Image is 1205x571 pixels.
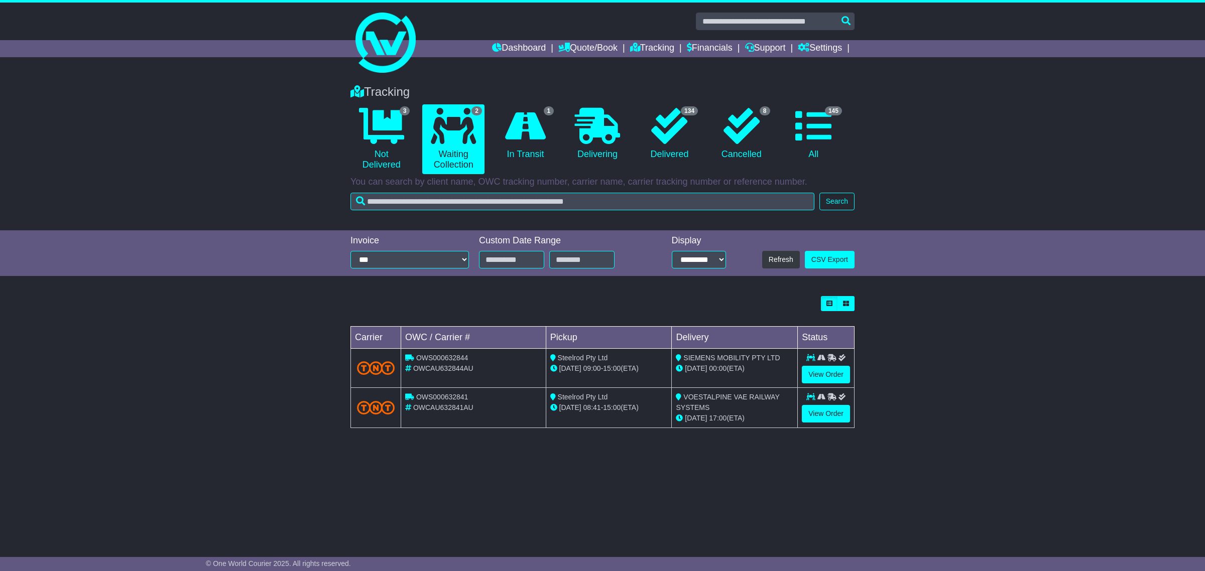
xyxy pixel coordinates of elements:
[479,235,640,246] div: Custom Date Range
[559,364,581,372] span: [DATE]
[416,354,468,362] span: OWS000632844
[350,235,469,246] div: Invoice
[401,327,546,349] td: OWC / Carrier #
[350,104,412,174] a: 3 Not Delivered
[710,104,772,164] a: 8 Cancelled
[357,401,395,414] img: TNT_Domestic.png
[603,364,621,372] span: 15:00
[802,366,850,383] a: View Order
[416,393,468,401] span: OWS000632841
[805,251,855,268] a: CSV Export
[583,364,601,372] span: 09:00
[345,85,860,99] div: Tracking
[550,402,668,413] div: - (ETA)
[206,559,351,567] span: © One World Courier 2025. All rights reserved.
[422,104,484,174] a: 2 Waiting Collection
[471,106,482,115] span: 2
[825,106,842,115] span: 145
[709,364,727,372] span: 00:00
[672,327,798,349] td: Delivery
[558,354,608,362] span: Steelrod Pty Ltd
[676,393,779,411] span: VOESTALPINE VAE RAILWAY SYSTEMS
[683,354,780,362] span: SIEMENS MOBILITY PTY LTD
[783,104,845,164] a: 145 All
[566,104,628,164] a: Delivering
[413,364,473,372] span: OWCAU632844AU
[681,106,698,115] span: 134
[798,40,842,57] a: Settings
[558,40,618,57] a: Quote/Book
[544,106,554,115] span: 1
[762,251,800,268] button: Refresh
[492,40,546,57] a: Dashboard
[546,327,672,349] td: Pickup
[760,106,770,115] span: 8
[583,403,601,411] span: 08:41
[672,235,726,246] div: Display
[357,361,395,375] img: TNT_Domestic.png
[798,327,855,349] td: Status
[709,414,727,422] span: 17:00
[687,40,733,57] a: Financials
[819,193,855,210] button: Search
[558,393,608,401] span: Steelrod Pty Ltd
[685,414,707,422] span: [DATE]
[559,403,581,411] span: [DATE]
[639,104,700,164] a: 134 Delivered
[550,363,668,374] div: - (ETA)
[413,403,473,411] span: OWCAU632841AU
[400,106,410,115] span: 3
[350,177,855,188] p: You can search by client name, OWC tracking number, carrier name, carrier tracking number or refe...
[685,364,707,372] span: [DATE]
[603,403,621,411] span: 15:00
[676,413,793,423] div: (ETA)
[745,40,786,57] a: Support
[495,104,556,164] a: 1 In Transit
[676,363,793,374] div: (ETA)
[351,327,401,349] td: Carrier
[630,40,674,57] a: Tracking
[802,405,850,422] a: View Order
